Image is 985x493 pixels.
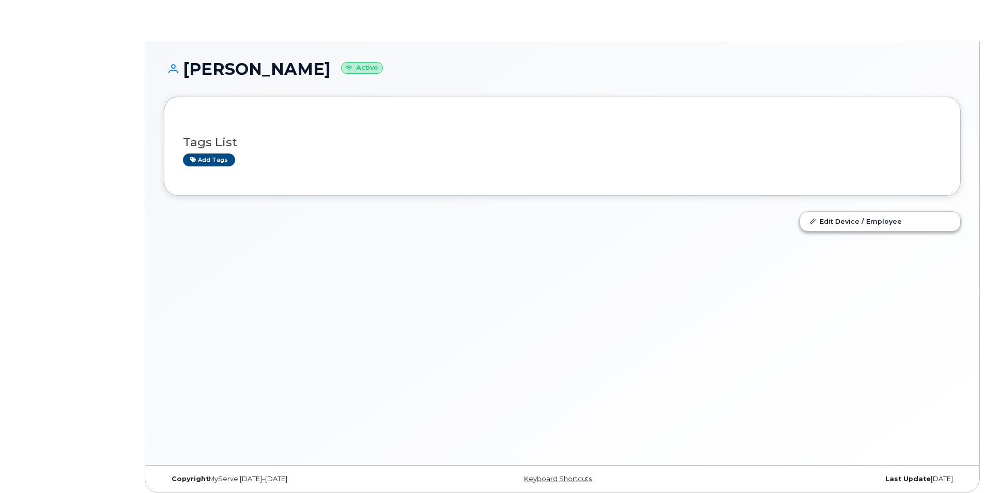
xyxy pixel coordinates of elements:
[164,475,429,483] div: MyServe [DATE]–[DATE]
[695,475,961,483] div: [DATE]
[172,475,209,483] strong: Copyright
[183,153,235,166] a: Add tags
[164,60,961,78] h1: [PERSON_NAME]
[885,475,931,483] strong: Last Update
[183,136,942,149] h3: Tags List
[800,212,960,230] a: Edit Device / Employee
[524,475,592,483] a: Keyboard Shortcuts
[341,62,383,74] small: Active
